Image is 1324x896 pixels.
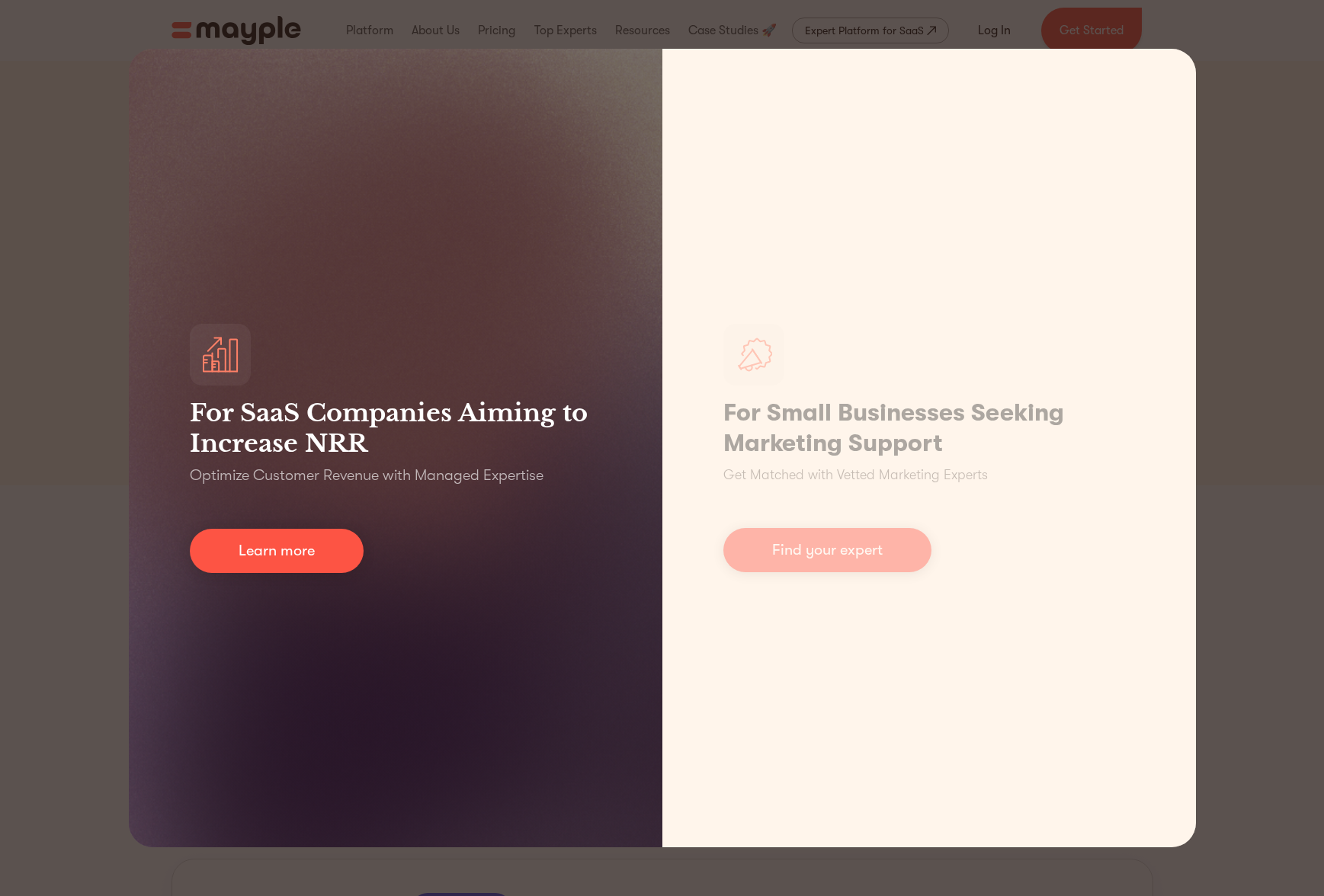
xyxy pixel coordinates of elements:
h3: For SaaS Companies Aiming to Increase NRR [190,398,601,459]
p: Optimize Customer Revenue with Managed Expertise [190,465,543,486]
a: Learn more [190,529,364,573]
p: Get Matched with Vetted Marketing Experts [723,465,988,485]
h1: For Small Businesses Seeking Marketing Support [723,398,1135,459]
a: Find your expert [723,528,931,572]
